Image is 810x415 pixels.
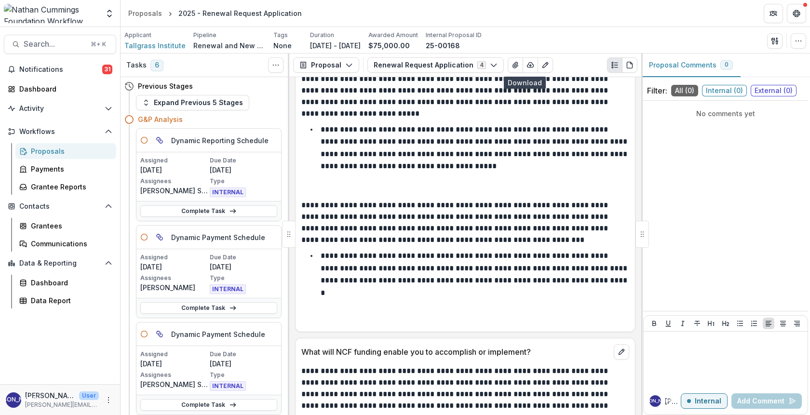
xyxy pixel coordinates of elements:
[124,40,186,51] a: Tallgrass Institute
[671,85,698,96] span: All ( 0 )
[102,65,112,74] span: 31
[19,202,101,211] span: Contacts
[25,401,99,409] p: [PERSON_NAME][EMAIL_ADDRESS][PERSON_NAME][DOMAIN_NAME]
[787,4,806,23] button: Get Help
[4,255,116,271] button: Open Data & Reporting
[691,318,703,329] button: Strike
[367,57,504,73] button: Renewal Request Application4
[210,187,246,197] span: INTERNAL
[368,40,410,51] p: $75,000.00
[19,84,108,94] div: Dashboard
[538,57,553,73] button: Edit as form
[103,394,114,406] button: More
[614,344,629,360] button: edit
[89,39,108,50] div: ⌘ + K
[293,57,359,73] button: Proposal
[210,177,277,186] p: Type
[310,40,361,51] p: [DATE] - [DATE]
[210,284,246,294] span: INTERNAL
[763,318,774,329] button: Align Left
[140,379,208,389] p: [PERSON_NAME] San [PERSON_NAME]
[210,350,277,359] p: Due Date
[210,381,246,391] span: INTERNAL
[4,62,116,77] button: Notifications31
[725,61,729,68] span: 0
[210,253,277,262] p: Due Date
[171,232,265,242] h5: Dynamic Payment Schedule
[140,282,208,293] p: [PERSON_NAME]
[124,6,166,20] a: Proposals
[124,6,306,20] nav: breadcrumb
[140,186,208,196] p: [PERSON_NAME] San [PERSON_NAME]
[210,262,277,272] p: [DATE]
[15,218,116,234] a: Grantees
[152,326,167,342] button: View dependent tasks
[171,135,269,146] h5: Dynamic Reporting Schedule
[647,108,804,119] p: No comments yet
[426,31,482,40] p: Internal Proposal ID
[751,85,796,96] span: External ( 0 )
[622,57,637,73] button: PDF view
[636,399,675,403] div: Jamie San Andres
[15,179,116,195] a: Grantee Reports
[508,57,523,73] button: View Attached Files
[641,54,741,77] button: Proposal Comments
[19,128,101,136] span: Workflows
[210,165,277,175] p: [DATE]
[15,143,116,159] a: Proposals
[24,40,85,49] span: Search...
[19,259,101,268] span: Data & Reporting
[273,40,292,51] p: None
[273,31,288,40] p: Tags
[720,318,731,329] button: Heading 2
[731,393,802,409] button: Add Comment
[138,114,183,124] h4: G&P Analysis
[268,57,283,73] button: Toggle View Cancelled Tasks
[79,391,99,400] p: User
[368,31,418,40] p: Awarded Amount
[210,274,277,282] p: Type
[19,105,101,113] span: Activity
[140,205,277,217] a: Complete Task
[25,390,75,401] p: [PERSON_NAME] San [PERSON_NAME]
[764,4,783,23] button: Partners
[210,359,277,369] p: [DATE]
[4,199,116,214] button: Open Contacts
[301,346,610,358] p: What will NCF funding enable you to accomplish or implement?
[777,318,789,329] button: Align Center
[15,236,116,252] a: Communications
[4,101,116,116] button: Open Activity
[193,31,216,40] p: Pipeline
[140,350,208,359] p: Assigned
[210,156,277,165] p: Due Date
[31,146,108,156] div: Proposals
[140,274,208,282] p: Assignees
[647,85,667,96] p: Filter:
[178,8,302,18] div: 2025 - Renewal Request Application
[705,318,717,329] button: Heading 1
[103,4,116,23] button: Open entity switcher
[31,182,108,192] div: Grantee Reports
[4,81,116,97] a: Dashboard
[136,95,249,110] button: Expand Previous 5 Stages
[4,4,99,23] img: Nathan Cummings Foundation Workflow Sandbox logo
[140,371,208,379] p: Assignees
[748,318,760,329] button: Ordered List
[150,60,163,71] span: 6
[791,318,803,329] button: Align Right
[19,66,102,74] span: Notifications
[140,262,208,272] p: [DATE]
[138,81,193,91] h4: Previous Stages
[140,253,208,262] p: Assigned
[140,165,208,175] p: [DATE]
[128,8,162,18] div: Proposals
[140,156,208,165] p: Assigned
[4,35,116,54] button: Search...
[734,318,746,329] button: Bullet List
[31,239,108,249] div: Communications
[15,161,116,177] a: Payments
[124,31,151,40] p: Applicant
[31,221,108,231] div: Grantees
[15,293,116,308] a: Data Report
[31,164,108,174] div: Payments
